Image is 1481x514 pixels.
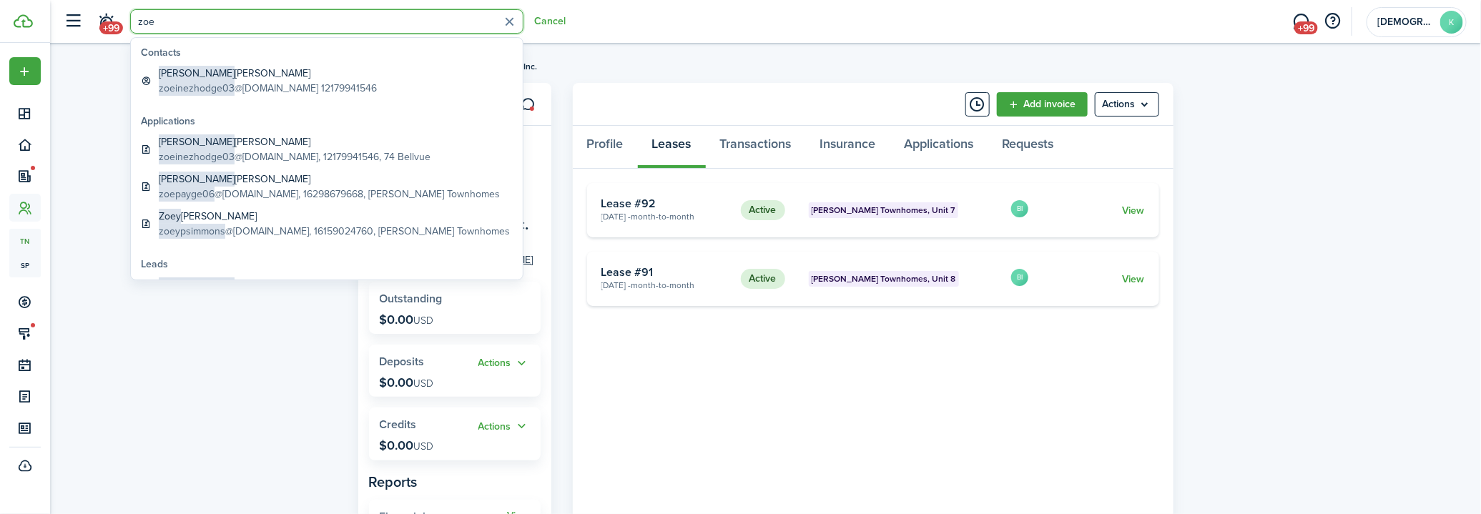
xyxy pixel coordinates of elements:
a: Transactions [706,126,806,169]
global-search-list-title: Applications [141,114,518,129]
global-search-list-title: Leads [141,257,518,272]
span: Month-to-month [631,279,695,292]
a: tn [9,229,41,253]
span: Credits [380,416,417,433]
span: USD [414,376,434,391]
a: Insurance [806,126,890,169]
input: Search for anything... [130,9,523,34]
span: +99 [99,21,123,34]
span: zoeinezhodge03 [159,81,235,96]
a: View [1122,272,1144,287]
menu-btn: Actions [1095,92,1159,117]
span: Deposits [380,353,425,370]
a: Zoey[PERSON_NAME]zoeypsimmons@[DOMAIN_NAME], 16159024760, [PERSON_NAME] Townhomes [135,205,518,242]
global-search-item-title: [PERSON_NAME] [159,134,430,149]
button: Timeline [965,92,990,117]
a: Messaging [1288,4,1315,40]
a: Notifications [93,4,120,40]
status: Active [741,200,785,220]
global-search-item-description: @[DOMAIN_NAME] 12179941546 [159,81,377,96]
button: Clear search [498,11,521,33]
card-title: Lease #91 [601,266,730,279]
a: [PERSON_NAME][PERSON_NAME]zoepayge06@[DOMAIN_NAME], 16298679668, [PERSON_NAME] Townhomes [135,168,518,205]
button: Actions [478,418,530,435]
span: USD [414,439,434,454]
global-search-item-title: [PERSON_NAME] [159,66,377,81]
p: $0.00 [380,375,434,390]
a: Profile [573,126,638,169]
img: TenantCloud [14,14,33,28]
card-title: Lease #92 [601,197,730,210]
span: Zoey [159,209,181,224]
a: Applications [890,126,988,169]
button: Open resource center [1321,9,1345,34]
span: Month-to-month [631,210,695,223]
status: Active [741,269,785,289]
a: Add invoice [997,92,1088,117]
card-description: [DATE] - [601,210,730,223]
a: sp [9,253,41,277]
span: +99 [1294,21,1318,34]
span: Outstanding [380,290,443,307]
a: [PERSON_NAME][PERSON_NAME] [135,274,518,311]
panel-main-subtitle: Reports [369,471,541,493]
global-search-item-description: @[DOMAIN_NAME], 16159024760, [PERSON_NAME] Townhomes [159,224,510,239]
span: [PERSON_NAME] [159,134,235,149]
avatar-text: K [1440,11,1463,34]
span: [PERSON_NAME] Townhomes, Unit 8 [812,272,956,285]
p: $0.00 [380,438,434,453]
span: [PERSON_NAME] [159,172,235,187]
button: Open menu [478,355,530,372]
button: Actions [478,355,530,372]
a: Requests [988,126,1068,169]
span: USD [414,313,434,328]
span: [PERSON_NAME] [159,277,235,292]
global-search-item-description: @[DOMAIN_NAME], 16298679668, [PERSON_NAME] Townhomes [159,187,500,202]
button: Open sidebar [60,8,87,35]
global-search-item-title: [PERSON_NAME] [159,277,310,292]
a: [PERSON_NAME][PERSON_NAME]zoeinezhodge03@[DOMAIN_NAME] 12179941546 [135,62,518,99]
span: Krishna [1377,17,1435,27]
span: [PERSON_NAME] [159,66,235,81]
p: $0.00 [380,312,434,327]
span: [PERSON_NAME] Townhomes, Unit 7 [812,204,955,217]
global-search-list-title: Contacts [141,45,518,60]
a: [PERSON_NAME][PERSON_NAME]zoeinezhodge03@[DOMAIN_NAME], 12179941546, 74 Bellvue [135,131,518,168]
card-description: [DATE] - [601,279,730,292]
global-search-item-title: [PERSON_NAME] [159,172,500,187]
button: Open menu [478,418,530,435]
span: zoeypsimmons [159,224,225,239]
global-search-item-description: @[DOMAIN_NAME], 12179941546, 74 Bellvue [159,149,430,164]
a: View [1122,203,1144,218]
global-search-item-title: [PERSON_NAME] [159,209,510,224]
span: zoeinezhodge03 [159,149,235,164]
button: Open menu [1095,92,1159,117]
button: Cancel [534,16,566,27]
span: zoepayge06 [159,187,215,202]
button: Open menu [9,57,41,85]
